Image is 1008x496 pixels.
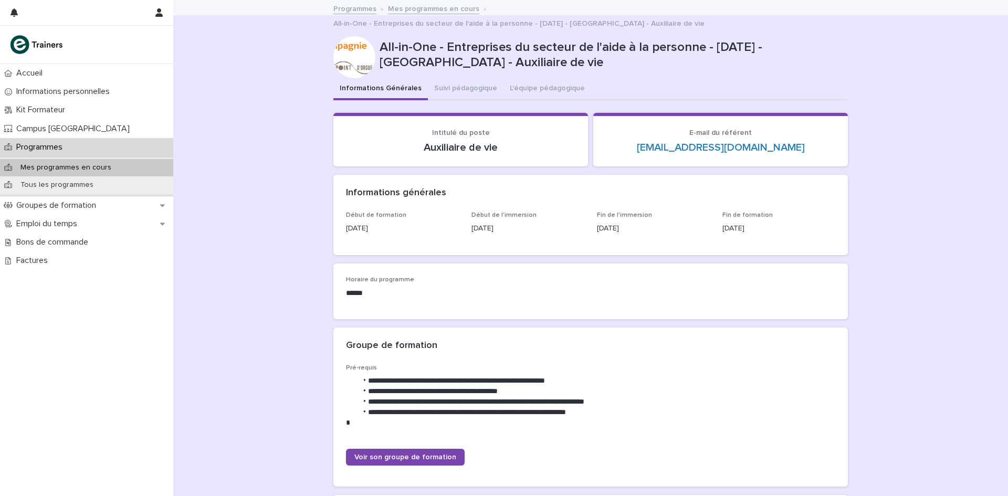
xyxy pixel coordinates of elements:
span: Début de formation [346,212,406,218]
p: Informations personnelles [12,87,118,97]
p: All-in-One - Entreprises du secteur de l'aide à la personne - [DATE] - [GEOGRAPHIC_DATA] - Auxili... [380,40,844,70]
span: Fin de formation [722,212,773,218]
span: Fin de l'immersion [597,212,652,218]
p: Accueil [12,68,51,78]
a: [EMAIL_ADDRESS][DOMAIN_NAME] [637,142,805,153]
p: Auxiliaire de vie [346,141,575,154]
span: Horaire du programme [346,277,414,283]
p: Factures [12,256,56,266]
span: Début de l'immersion [471,212,537,218]
span: E-mail du référent [689,129,752,136]
button: Suivi pédagogique [428,78,503,100]
p: Kit Formateur [12,105,73,115]
p: Tous les programmes [12,181,102,189]
span: Voir son groupe de formation [354,453,456,461]
p: Programmes [12,142,71,152]
button: L'équipe pédagogique [503,78,591,100]
button: Informations Générales [333,78,428,100]
p: Groupes de formation [12,200,104,210]
a: Mes programmes en cours [388,2,479,14]
p: Mes programmes en cours [12,163,120,172]
a: Programmes [333,2,376,14]
p: [DATE] [597,223,710,234]
p: [DATE] [471,223,584,234]
a: Voir son groupe de formation [346,449,465,466]
p: [DATE] [722,223,835,234]
p: Campus [GEOGRAPHIC_DATA] [12,124,138,134]
p: Emploi du temps [12,219,86,229]
p: [DATE] [346,223,459,234]
img: K0CqGN7SDeD6s4JG8KQk [8,34,66,55]
h2: Informations générales [346,187,446,199]
span: Intitulé du poste [432,129,490,136]
span: Pré-requis [346,365,377,371]
h2: Groupe de formation [346,340,437,352]
p: All-in-One - Entreprises du secteur de l'aide à la personne - [DATE] - [GEOGRAPHIC_DATA] - Auxili... [333,17,705,28]
p: Bons de commande [12,237,97,247]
